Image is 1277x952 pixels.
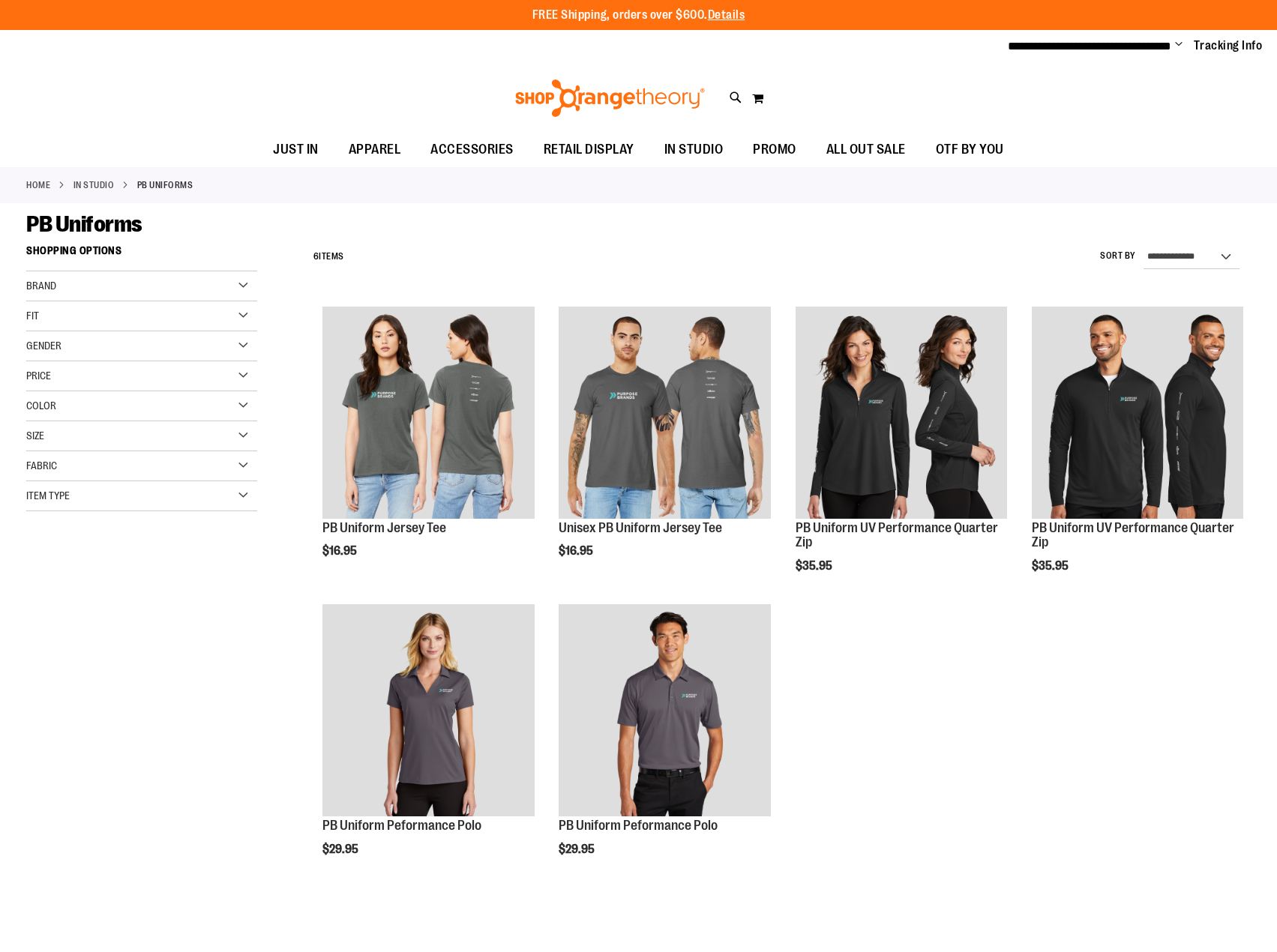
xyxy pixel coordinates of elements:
[796,520,998,550] a: PB Uniform UV Performance Quarter Zip
[26,340,61,352] span: Gender
[1024,299,1251,611] div: product
[513,79,707,117] img: Shop Orangetheory
[26,370,51,382] span: Price
[322,544,359,558] span: $16.95
[559,843,597,856] span: $29.95
[559,604,770,816] img: PB Uniform Peformance Polo
[559,818,718,833] a: PB Uniform Peformance Polo
[559,307,770,518] img: Unisex PB Uniform Jersey Tee
[322,604,534,818] a: PB Uniform Peformance Polo
[26,211,142,237] span: PB Uniforms
[315,597,541,894] div: product
[1100,250,1136,262] label: Sort By
[826,133,906,166] span: ALL OUT SALE
[322,307,534,518] img: PB Uniform Jersey Tee
[322,843,361,856] span: $29.95
[559,544,595,558] span: $16.95
[559,307,770,520] a: Unisex PB Uniform Jersey Tee
[551,597,778,894] div: product
[26,400,56,412] span: Color
[26,310,39,322] span: Fit
[26,460,57,472] span: Fabric
[1032,307,1243,520] a: PB Uniform UV Performance Quarter Zip
[26,280,56,292] span: Brand
[544,133,634,166] span: RETAIL DISPLAY
[1175,38,1183,53] button: Account menu
[137,178,193,192] strong: PB Uniforms
[315,299,541,596] div: product
[313,245,344,268] h2: Items
[322,604,534,816] img: PB Uniform Peformance Polo
[322,307,534,520] a: PB Uniform Jersey Tee
[788,299,1015,611] div: product
[936,133,1004,166] span: OTF BY YOU
[532,7,745,24] p: FREE Shipping, orders over $600.
[1032,520,1234,550] a: PB Uniform UV Performance Quarter Zip
[559,520,722,535] a: Unisex PB Uniform Jersey Tee
[26,489,70,501] span: Item Type
[430,133,514,166] span: ACCESSORIES
[1032,307,1243,518] img: PB Uniform UV Performance Quarter Zip
[551,299,778,596] div: product
[796,307,1007,518] img: PB Uniform UV Performance Quarter Zip
[1194,37,1263,54] a: Tracking Info
[708,8,745,22] a: Details
[313,251,319,262] span: 6
[273,133,319,166] span: JUST IN
[26,238,257,271] strong: Shopping Options
[1032,559,1071,573] span: $35.95
[753,133,796,166] span: PROMO
[26,430,44,442] span: Size
[73,178,115,192] a: IN STUDIO
[796,559,835,573] span: $35.95
[349,133,401,166] span: APPAREL
[664,133,724,166] span: IN STUDIO
[559,604,770,818] a: PB Uniform Peformance Polo
[26,178,50,192] a: Home
[796,307,1007,520] a: PB Uniform UV Performance Quarter Zip
[322,520,446,535] a: PB Uniform Jersey Tee
[322,818,481,833] a: PB Uniform Peformance Polo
